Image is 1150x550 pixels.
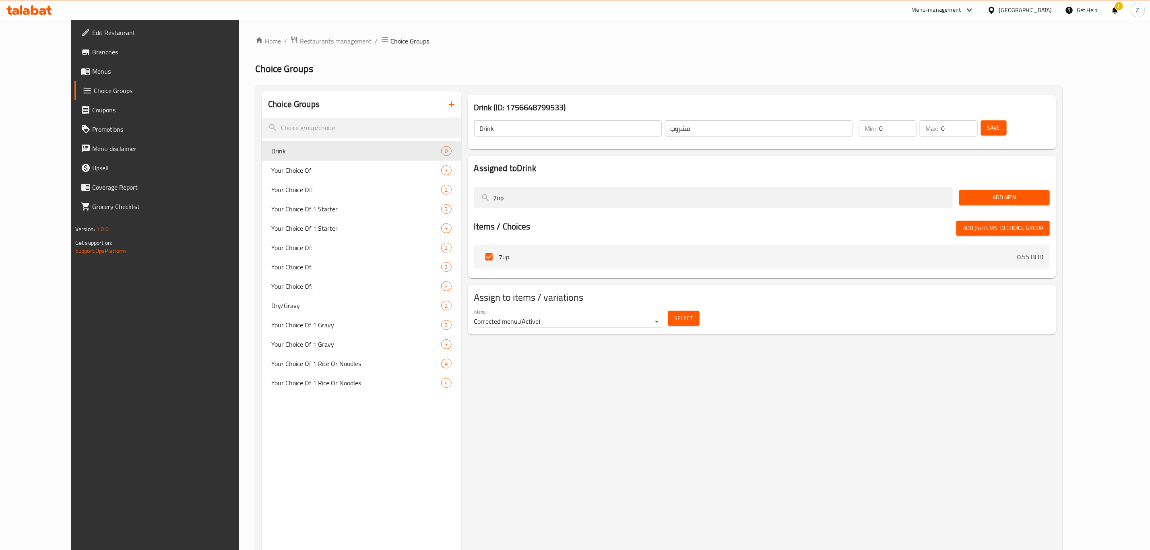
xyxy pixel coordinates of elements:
[442,263,451,271] span: 2
[912,5,961,15] div: Menu-management
[271,165,441,175] span: Your Choice Of
[262,315,461,335] div: Your Choice Of 1 Gravy3
[92,105,257,115] span: Coupons
[441,262,451,272] div: Choices
[474,315,662,328] div: Corrected menu..(Active)
[271,339,441,349] span: Your Choice Of 1 Gravy
[262,118,461,138] input: search
[1136,6,1140,14] span: Z
[74,81,263,100] a: Choice Groups
[474,291,1050,304] h2: Assign to items / variations
[442,167,451,174] span: 3
[474,309,486,314] label: Menu
[441,223,451,233] div: Choices
[271,262,441,272] span: Your Choice Of:
[300,36,372,46] span: Restaurants management
[284,36,287,46] li: /
[74,197,263,216] a: Grocery Checklist
[262,219,461,238] div: Your Choice Of 1 Starter3
[442,360,451,368] span: 4
[981,120,1007,135] button: Save
[262,161,461,180] div: Your Choice Of3
[75,238,112,248] span: Get support on:
[74,178,263,197] a: Coverage Report
[271,301,441,310] span: Dry/Gravy
[262,335,461,354] div: Your Choice Of 1 Gravy3
[94,86,257,95] span: Choice Groups
[92,47,257,57] span: Branches
[442,379,451,387] span: 4
[441,204,451,214] div: Choices
[290,36,372,46] a: Restaurants management
[92,163,257,173] span: Upsell
[271,185,441,194] span: Your Choice Of:
[442,186,451,194] span: 2
[92,144,257,153] span: Menu disclaimer
[255,36,281,46] a: Home
[74,62,263,81] a: Menus
[442,341,451,348] span: 3
[474,162,1050,174] h2: Assigned to Drink
[92,202,257,211] span: Grocery Checklist
[262,238,461,257] div: Your Choice Of:2
[987,123,1000,133] span: Save
[268,98,320,110] h2: Choice Groups
[271,320,441,330] span: Your Choice Of 1 Gravy
[74,120,263,139] a: Promotions
[668,311,700,326] button: Select
[963,223,1043,233] span: Add (4) items to choice group
[441,165,451,175] div: Choices
[375,36,378,46] li: /
[262,373,461,393] div: Your Choice Of 1 Rice Or Noodles4
[481,248,498,265] span: Select choice
[441,146,451,156] div: Choices
[442,225,451,232] span: 3
[74,100,263,120] a: Coupons
[271,146,441,156] span: Drink
[271,281,441,291] span: Your Choice Of:
[499,252,1018,262] span: 7up
[442,205,451,213] span: 3
[271,243,441,252] span: Your Choice Of:
[75,224,95,234] span: Version:
[441,185,451,194] div: Choices
[474,221,531,233] h2: Items / Choices
[865,124,876,133] p: Min:
[271,378,441,388] span: Your Choice Of 1 Rice Or Noodles
[262,277,461,296] div: Your Choice Of:2
[441,243,451,252] div: Choices
[74,42,263,62] a: Branches
[92,28,257,37] span: Edit Restaurant
[474,101,1050,114] h3: Drink (ID: 1756648799533)
[262,296,461,315] div: Dry/Gravy2
[441,339,451,349] div: Choices
[441,359,451,368] div: Choices
[262,354,461,373] div: Your Choice Of 1 Rice Or Noodles4
[74,139,263,158] a: Menu disclaimer
[1017,252,1043,262] p: 0.55 BHD
[441,301,451,310] div: Choices
[74,158,263,178] a: Upsell
[442,283,451,290] span: 2
[262,180,461,199] div: Your Choice Of:2
[92,66,257,76] span: Menus
[956,221,1050,236] button: Add (4) items to choice group
[442,321,451,329] span: 3
[675,313,693,323] span: Select
[925,124,938,133] p: Max:
[959,190,1050,205] button: Add New
[262,257,461,277] div: Your Choice Of:2
[441,320,451,330] div: Choices
[442,302,451,310] span: 2
[262,199,461,219] div: Your Choice Of 1 Starter3
[441,378,451,388] div: Choices
[262,141,461,161] div: Drink0
[390,36,429,46] span: Choice Groups
[271,204,441,214] span: Your Choice Of 1 Starter
[92,182,257,192] span: Coverage Report
[442,244,451,252] span: 2
[75,246,126,256] a: Support.OpsPlatform
[271,359,441,368] span: Your Choice Of 1 Rice Or Noodles
[966,192,1043,203] span: Add New
[255,36,1063,46] nav: breadcrumb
